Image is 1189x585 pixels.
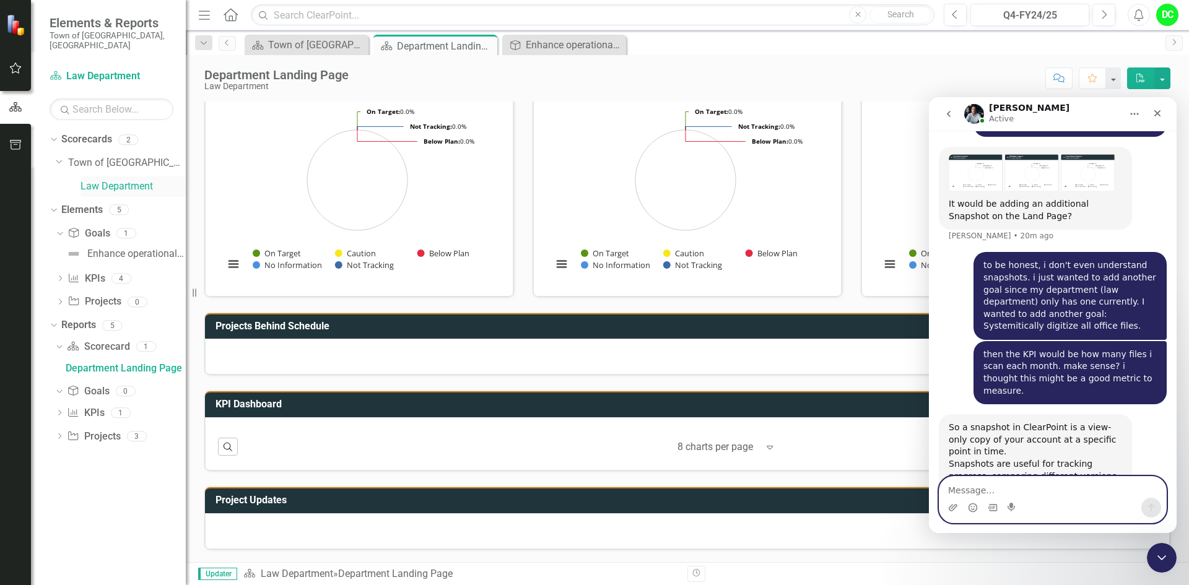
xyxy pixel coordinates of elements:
[417,248,470,259] button: Show Below Plan
[63,358,186,378] a: Department Landing Page
[970,4,1089,26] button: Q4-FY24/25
[68,295,121,309] a: Projects
[116,228,136,238] div: 1
[410,122,452,131] tspan: Not Tracking:
[338,568,453,579] div: Department Landing Page
[424,137,474,145] text: 0.0%
[50,15,173,30] span: Elements & Reports
[367,107,414,116] text: 0.0%
[50,69,173,84] a: Law Department
[87,248,186,259] div: Enhance operational effectiveness and efficiency.
[6,14,28,36] img: ClearPoint Strategy
[695,107,728,116] tspan: On Target:
[268,37,365,53] div: Town of [GEOGRAPHIC_DATA] Page
[127,431,147,441] div: 3
[218,98,500,284] div: Chart. Highcharts interactive chart.
[367,107,400,116] tspan: On Target:
[68,156,186,170] a: Town of [GEOGRAPHIC_DATA]
[881,256,899,273] button: View chart menu, Chart
[335,259,394,271] button: Show Not Tracking
[66,246,81,261] img: Not Defined
[975,8,1085,23] div: Q4-FY24/25
[128,297,147,307] div: 0
[869,6,931,24] button: Search
[929,97,1177,533] iframe: Intercom live chat
[198,568,237,580] span: Updater
[204,68,349,82] div: Department Landing Page
[581,248,630,259] button: Show On Target
[225,256,242,273] button: View chart menu, Chart
[216,399,1164,410] h3: KPI Dashboard
[505,37,623,53] a: Enhance operational effectiveness and efficiency.
[116,386,136,397] div: 0
[118,134,138,145] div: 2
[738,122,795,131] text: 0.0%
[397,38,494,54] div: Department Landing Page
[663,259,723,271] button: Show Not Tracking
[1156,4,1178,26] button: DC
[424,137,460,145] tspan: Below Plan:
[752,137,803,145] text: 0.0%
[410,122,466,131] text: 0.0%
[216,495,1164,506] h3: Project Updates
[67,406,104,420] a: KPIs
[102,320,122,331] div: 5
[581,259,650,271] button: Show No Information
[526,37,623,53] div: Enhance operational effectiveness and efficiency.
[109,205,129,215] div: 5
[663,248,704,259] button: Show Caution
[335,248,376,259] button: Show Caution
[874,98,1153,284] svg: Interactive chart
[874,98,1157,284] div: Chart. Highcharts interactive chart.
[81,180,186,194] a: Law Department
[50,98,173,120] input: Search Below...
[61,132,112,147] a: Scorecards
[67,430,120,444] a: Projects
[61,203,103,217] a: Elements
[67,340,129,354] a: Scorecard
[111,407,131,418] div: 1
[243,567,678,581] div: »
[738,122,780,131] tspan: Not Tracking:
[66,363,186,374] div: Department Landing Page
[63,244,186,264] a: Enhance operational effectiveness and efficiency.
[546,98,825,284] svg: Interactive chart
[887,9,914,19] span: Search
[695,107,743,116] text: 0.0%
[261,568,333,579] a: Law Department
[68,227,110,241] a: Goals
[218,98,497,284] svg: Interactive chart
[216,321,1164,332] h3: Projects Behind Schedule
[546,98,829,284] div: Chart. Highcharts interactive chart.
[909,248,958,259] button: Show On Target
[111,273,131,284] div: 4
[909,259,978,271] button: Show No Information
[136,342,156,352] div: 1
[61,318,96,332] a: Reports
